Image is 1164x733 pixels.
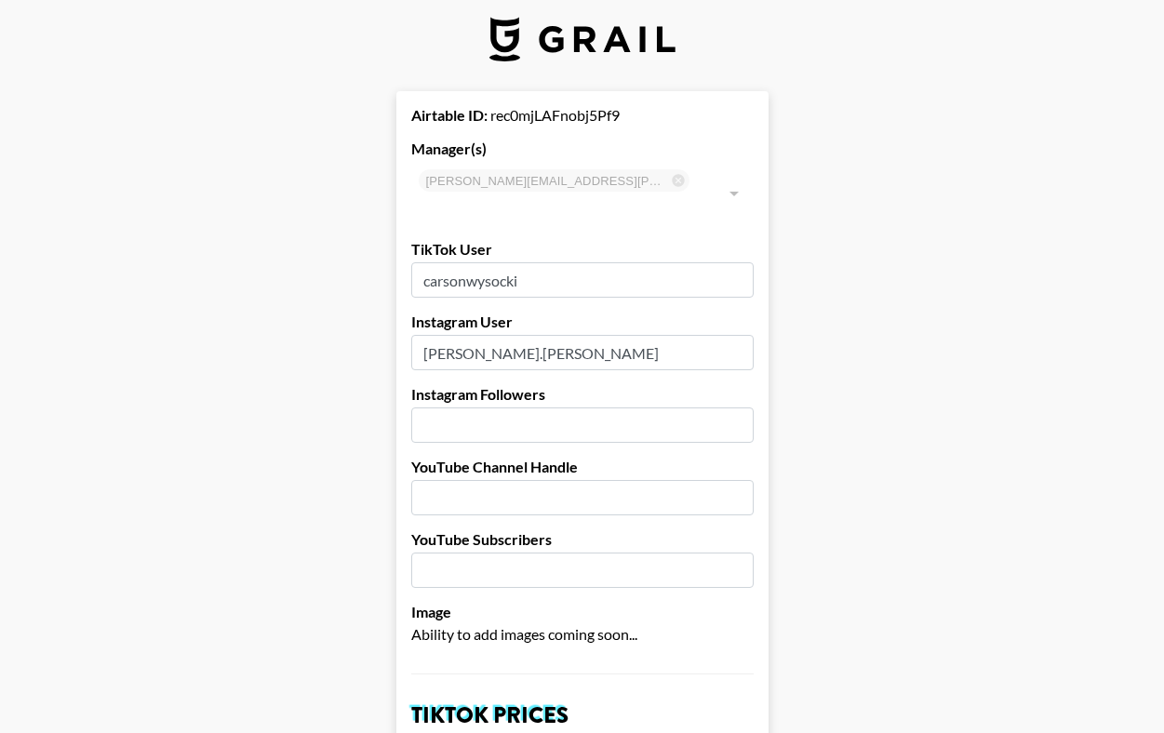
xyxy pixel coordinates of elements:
[411,140,754,158] label: Manager(s)
[411,625,637,643] span: Ability to add images coming soon...
[411,458,754,476] label: YouTube Channel Handle
[411,530,754,549] label: YouTube Subscribers
[411,240,754,259] label: TikTok User
[411,603,754,621] label: Image
[411,313,754,331] label: Instagram User
[411,385,754,404] label: Instagram Followers
[489,17,676,61] img: Grail Talent Logo
[411,704,754,726] h2: TikTok Prices
[411,106,488,124] strong: Airtable ID:
[411,106,754,125] div: rec0mjLAFnobj5Pf9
